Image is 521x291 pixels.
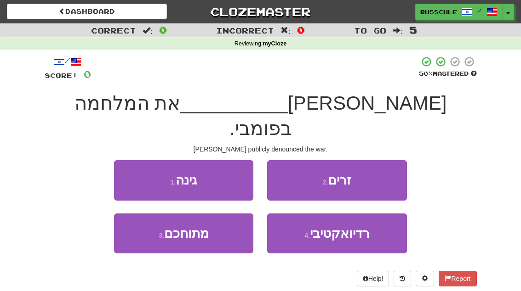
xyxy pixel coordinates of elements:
[267,160,406,200] button: 2.זרים
[304,232,310,239] small: 4 .
[310,226,370,241] span: רדיואקטיבי
[159,232,164,239] small: 3 .
[7,4,167,19] a: Dashboard
[323,179,328,186] small: 2 .
[114,213,253,253] button: 3.מתוחכם
[439,271,476,286] button: Report
[216,26,274,35] span: Incorrect
[45,145,477,154] div: [PERSON_NAME] publicly denounced the war.
[45,56,91,67] div: /
[415,4,503,20] a: russcule /
[74,92,292,139] span: את המלחמה בפומבי.
[328,173,351,187] span: זרים
[409,24,417,35] span: 5
[83,68,91,80] span: 0
[170,179,176,186] small: 1 .
[419,70,477,78] div: Mastered
[143,27,153,34] span: :
[393,27,403,34] span: :
[164,226,209,241] span: מתוחכם
[114,160,253,200] button: 1.גינה
[477,7,482,14] span: /
[297,24,305,35] span: 0
[288,92,447,114] span: [PERSON_NAME]
[420,8,457,16] span: russcule
[45,72,78,79] span: Score:
[281,27,291,34] span: :
[181,4,341,20] a: Clozemaster
[180,92,288,114] span: __________
[357,271,389,286] button: Help!
[159,24,167,35] span: 0
[91,26,136,35] span: Correct
[267,213,406,253] button: 4.רדיואקטיבי
[176,173,197,187] span: גינה
[394,271,411,286] button: Round history (alt+y)
[263,40,286,47] strong: myCloze
[354,26,386,35] span: To go
[419,70,433,77] span: 50 %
